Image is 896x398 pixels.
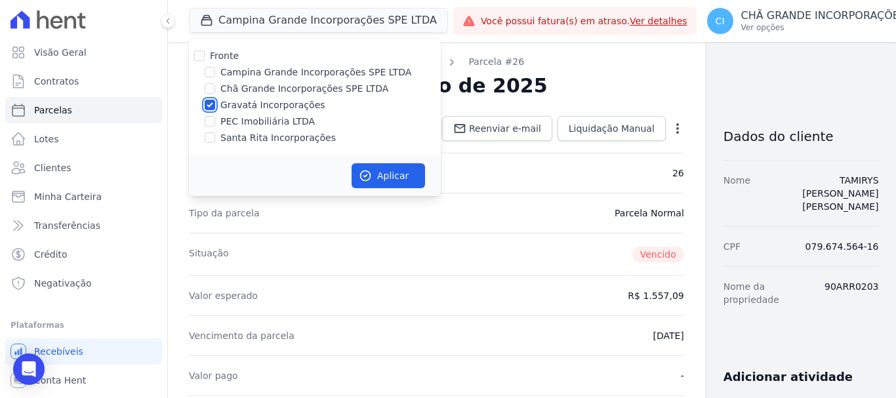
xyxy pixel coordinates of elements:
[723,369,853,385] h3: Adicionar atividade
[220,98,325,112] label: Gravatá Incorporações
[34,219,100,232] span: Transferências
[10,317,157,333] div: Plataformas
[220,66,411,79] label: Campina Grande Incorporações SPE LTDA
[723,129,879,144] h3: Dados do cliente
[723,240,741,253] dt: CPF
[34,190,102,203] span: Minha Carteira
[481,14,687,28] span: Você possui fatura(s) em atraso.
[5,241,162,268] a: Crédito
[672,167,684,180] dd: 26
[630,16,687,26] a: Ver detalhes
[805,240,879,253] dd: 079.674.564-16
[825,280,878,306] dd: 90ARR0203
[34,345,83,358] span: Recebíveis
[34,277,92,290] span: Negativação
[5,270,162,296] a: Negativação
[469,55,525,69] a: Parcela #26
[189,247,229,262] dt: Situação
[615,207,684,220] dd: Parcela Normal
[189,207,260,220] dt: Tipo da parcela
[5,367,162,393] a: Conta Hent
[189,8,448,33] button: Campina Grande Incorporações SPE LTDA
[5,97,162,123] a: Parcelas
[34,46,87,59] span: Visão Geral
[220,131,336,145] label: Santa Rita Incorporações
[5,338,162,365] a: Recebíveis
[210,50,239,61] label: Fronte
[34,248,68,261] span: Crédito
[628,289,683,302] dd: R$ 1.557,09
[34,75,79,88] span: Contratos
[352,163,425,188] button: Aplicar
[34,374,86,387] span: Conta Hent
[189,289,258,302] dt: Valor esperado
[716,16,725,26] span: CI
[723,174,750,213] dt: Nome
[802,175,878,212] a: TAMIRYS [PERSON_NAME] [PERSON_NAME]
[189,369,238,382] dt: Valor pago
[569,122,655,135] span: Liquidação Manual
[442,116,552,141] a: Reenviar e-mail
[34,104,72,117] span: Parcelas
[723,280,814,306] dt: Nome da propriedade
[681,369,684,382] dd: -
[220,115,315,129] label: PEC Imobiliária LTDA
[632,247,684,262] span: Vencido
[469,122,541,135] span: Reenviar e-mail
[220,82,388,96] label: Chã Grande Incorporações SPE LTDA
[5,184,162,210] a: Minha Carteira
[5,155,162,181] a: Clientes
[34,161,71,174] span: Clientes
[13,353,45,385] div: Open Intercom Messenger
[34,132,59,146] span: Lotes
[189,329,295,342] dt: Vencimento da parcela
[5,39,162,66] a: Visão Geral
[5,126,162,152] a: Lotes
[5,68,162,94] a: Contratos
[5,212,162,239] a: Transferências
[558,116,666,141] a: Liquidação Manual
[653,329,683,342] dd: [DATE]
